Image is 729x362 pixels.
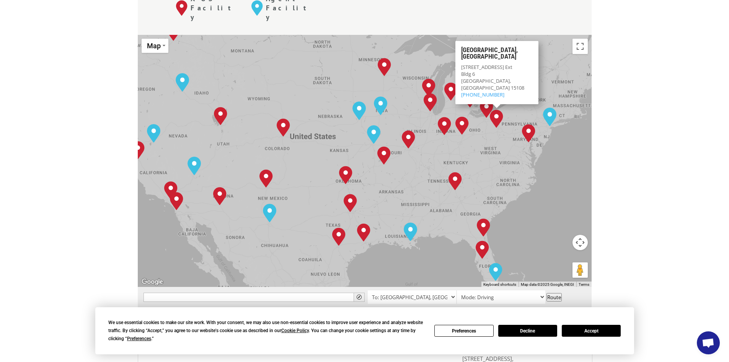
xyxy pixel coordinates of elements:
button: Accept [562,325,621,337]
div: Springfield, MO [377,146,391,165]
div: El Paso, TX [263,204,276,222]
div: Grand Rapids, MI [444,82,458,101]
button: Toggle fullscreen view [572,39,588,54]
div: Indianapolis, IN [438,117,451,135]
div: Minneapolis, MN [378,58,391,76]
button: Change map style [142,39,168,53]
button: Map camera controls [572,235,588,250]
div: Milwaukee, WI [422,79,435,97]
button: Decline [498,325,557,337]
button: Route [546,293,562,301]
div: Albuquerque, NM [259,169,273,188]
div: San Diego, CA [170,192,183,210]
div: Dallas, TX [344,194,357,212]
div: San Antonio, TX [332,228,346,246]
img: Google [140,277,165,287]
div: Des Moines, IA [374,97,387,115]
div: Chicago, IL [424,93,437,111]
div: Phoenix, AZ [213,187,227,205]
div: Tracy, CA [131,141,145,159]
button: Keyboard shortcuts [483,282,516,287]
div: Denver, CO [277,118,290,137]
span:  [357,295,362,300]
h3: [GEOGRAPHIC_DATA], [GEOGRAPHIC_DATA] [461,46,532,63]
div: Pittsburgh, PA [490,110,503,128]
span: Map data ©2025 Google, INEGI [521,282,574,287]
span: Close [530,44,535,49]
div: Open chat [697,331,720,354]
div: Reno, NV [147,124,160,143]
div: Las Vegas, NV [188,157,201,175]
button: Preferences [434,325,493,337]
div: Bldg 6 [GEOGRAPHIC_DATA], [GEOGRAPHIC_DATA] 15108 [461,63,532,98]
div: Salt Lake City, UT [214,107,227,125]
span: Preferences [127,336,151,341]
div: Kansas City, MO [367,125,380,144]
span: [STREET_ADDRESS] Ext [461,63,512,70]
div: Tunnel Hill, GA [448,172,462,190]
div: We use essential cookies to make our site work. With your consent, we may also use non-essential ... [108,319,425,343]
div: Boise, ID [176,73,189,92]
div: Cleveland, OH [480,100,493,118]
div: Omaha, NE [352,102,366,120]
div: Baltimore, MD [522,124,535,143]
div: Cookie Consent Prompt [95,307,634,354]
div: Oklahoma City, OK [339,166,352,184]
div: Elizabeth, NJ [543,108,556,126]
button: Drag Pegman onto the map to open Street View [572,262,588,278]
div: Miami, FL [489,263,502,281]
div: New Orleans, LA [404,223,417,241]
span: Map [147,42,161,50]
div: Chino, CA [164,181,178,200]
a: Open this area in Google Maps (opens a new window) [140,277,165,287]
a: Terms [579,282,589,287]
span: Cookie Policy [281,328,309,333]
div: Jacksonville, FL [477,218,490,237]
div: Detroit, MI [463,89,477,108]
div: Dayton, OH [455,116,469,135]
div: St. Louis, MO [402,130,415,149]
div: Houston, TX [357,223,370,242]
button:  [354,293,365,302]
div: Lakeland, FL [476,241,489,259]
a: [PHONE_NUMBER] [461,91,504,98]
